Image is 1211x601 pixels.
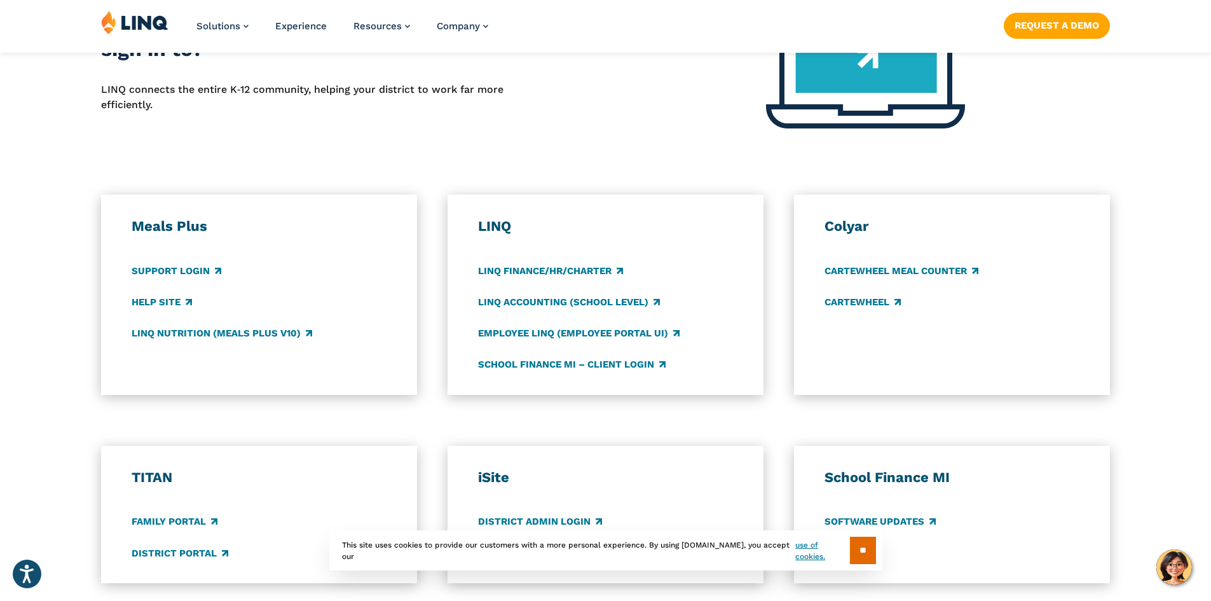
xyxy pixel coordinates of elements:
h3: LINQ [478,218,734,235]
a: CARTEWHEEL Meal Counter [824,264,978,278]
a: Request a Demo [1004,13,1110,38]
a: Company [437,20,488,32]
h3: School Finance MI [824,469,1080,487]
a: LINQ Finance/HR/Charter [478,264,623,278]
h3: iSite [478,469,734,487]
a: Support Login [132,264,221,278]
a: Software Updates [824,515,936,529]
h3: Meals Plus [132,218,387,235]
a: LINQ Nutrition (Meals Plus v10) [132,326,312,340]
a: Resources [353,20,410,32]
h3: Colyar [824,218,1080,235]
span: Company [437,20,480,32]
button: Hello, have a question? Let’s chat. [1156,549,1192,585]
a: Solutions [196,20,249,32]
a: Help Site [132,295,192,309]
a: District Portal [132,546,228,560]
span: Solutions [196,20,240,32]
h3: TITAN [132,469,387,487]
a: Employee LINQ (Employee Portal UI) [478,326,680,340]
nav: Button Navigation [1004,10,1110,38]
a: Experience [275,20,327,32]
a: CARTEWHEEL [824,295,901,309]
img: LINQ | K‑12 Software [101,10,168,34]
p: LINQ connects the entire K‑12 community, helping your district to work far more efficiently. [101,82,504,113]
a: School Finance MI – Client Login [478,357,666,371]
a: District Admin Login [478,515,602,529]
a: use of cookies. [795,539,849,562]
span: Resources [353,20,402,32]
div: This site uses cookies to provide our customers with a more personal experience. By using [DOMAIN... [329,530,882,570]
nav: Primary Navigation [196,10,488,52]
a: LINQ Accounting (school level) [478,295,660,309]
a: Family Portal [132,515,217,529]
